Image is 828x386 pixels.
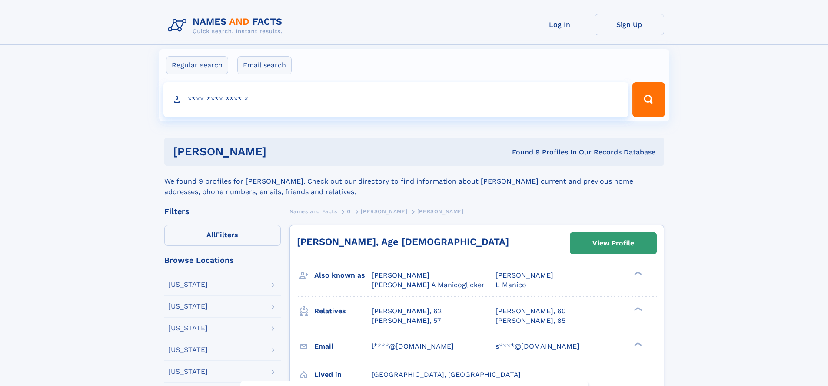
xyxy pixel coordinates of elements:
[206,231,216,239] span: All
[372,306,442,316] a: [PERSON_NAME], 62
[168,303,208,310] div: [US_STATE]
[389,148,655,157] div: Found 9 Profiles In Our Records Database
[525,14,595,35] a: Log In
[372,316,441,326] a: [PERSON_NAME], 57
[347,208,351,215] span: G
[168,368,208,375] div: [US_STATE]
[237,56,292,74] label: Email search
[314,339,372,354] h3: Email
[164,225,281,246] label: Filters
[595,14,664,35] a: Sign Up
[173,146,389,157] h1: [PERSON_NAME]
[168,281,208,288] div: [US_STATE]
[166,56,228,74] label: Regular search
[372,370,521,379] span: [GEOGRAPHIC_DATA], [GEOGRAPHIC_DATA]
[372,281,485,289] span: [PERSON_NAME] A Manicoglicker
[168,346,208,353] div: [US_STATE]
[632,306,642,312] div: ❯
[632,271,642,276] div: ❯
[495,316,565,326] a: [PERSON_NAME], 85
[297,236,509,247] a: [PERSON_NAME], Age [DEMOGRAPHIC_DATA]
[164,14,289,37] img: Logo Names and Facts
[164,256,281,264] div: Browse Locations
[495,281,526,289] span: L Manico
[163,82,629,117] input: search input
[570,233,656,254] a: View Profile
[361,208,407,215] span: [PERSON_NAME]
[495,306,566,316] a: [PERSON_NAME], 60
[164,208,281,215] div: Filters
[632,82,665,117] button: Search Button
[347,206,351,217] a: G
[632,341,642,347] div: ❯
[314,268,372,283] h3: Also known as
[314,367,372,382] h3: Lived in
[314,304,372,319] h3: Relatives
[372,271,429,279] span: [PERSON_NAME]
[417,208,464,215] span: [PERSON_NAME]
[495,271,553,279] span: [PERSON_NAME]
[168,325,208,332] div: [US_STATE]
[361,206,407,217] a: [PERSON_NAME]
[592,233,634,253] div: View Profile
[289,206,337,217] a: Names and Facts
[164,166,664,197] div: We found 9 profiles for [PERSON_NAME]. Check out our directory to find information about [PERSON_...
